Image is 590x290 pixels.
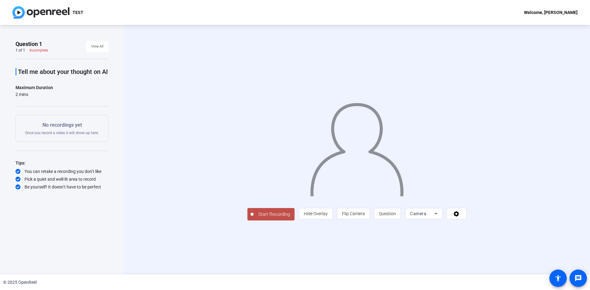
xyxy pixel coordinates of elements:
[3,279,37,286] div: © 2025 OpenReel
[16,159,109,167] div: Tips:
[16,40,42,48] span: Question 1
[12,6,69,19] img: OpenReel logo
[410,211,426,216] span: Camera
[25,121,99,129] p: No recordings yet
[18,68,109,75] p: Tell me about your thought on AI
[574,274,582,282] mat-icon: message
[91,42,104,51] span: View All
[310,97,405,196] img: overlay
[16,48,25,53] div: 1 of 1
[554,274,562,282] mat-icon: accessibility
[16,176,109,182] div: Pick a quiet and well-lit area to record
[16,168,109,174] div: You can retake a recording you don’t like
[29,48,48,53] div: Incomplete
[342,211,365,216] span: Flip Camera
[337,208,370,219] button: Flip Camera
[247,208,295,220] button: Start Recording
[524,9,578,16] div: Welcome, [PERSON_NAME]
[73,9,83,16] p: TEST
[379,211,396,216] span: Question
[374,208,401,219] button: Question
[304,211,328,216] span: Hide Overlay
[16,84,53,91] div: Maximum Duration
[86,41,109,52] button: View All
[25,121,99,135] div: Once you record a video it will show up here.
[16,91,53,97] div: 2 mins
[254,211,295,218] span: Start Recording
[299,208,333,219] button: Hide Overlay
[16,184,109,190] div: Be yourself! It doesn’t have to be perfect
